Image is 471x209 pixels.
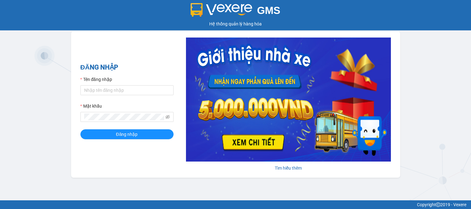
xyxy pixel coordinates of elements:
[80,85,174,95] input: Tên đăng nhập
[165,115,170,119] span: eye-invisible
[116,131,138,138] span: Đăng nhập
[191,9,280,14] a: GMS
[186,165,391,171] div: Tìm hiểu thêm
[80,103,102,109] label: Mật khẩu
[5,201,466,208] div: Copyright 2019 - Vexere
[436,202,440,207] span: copyright
[2,20,469,27] div: Hệ thống quản lý hàng hóa
[191,3,252,17] img: logo 2
[257,5,280,16] span: GMS
[84,113,164,120] input: Mật khẩu
[80,76,112,83] label: Tên đăng nhập
[186,38,391,162] img: banner-0
[80,62,174,73] h2: ĐĂNG NHẬP
[80,129,174,139] button: Đăng nhập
